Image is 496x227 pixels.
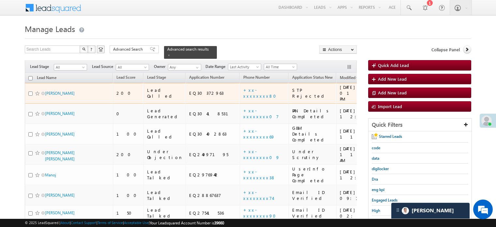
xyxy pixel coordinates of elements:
[192,64,201,71] a: Show All Items
[337,74,371,82] a: Modified On (sorted descending)
[147,189,183,201] div: Lead Talked
[186,74,228,82] a: Application Number
[45,111,75,116] a: [PERSON_NAME]
[92,64,116,70] span: Lead Source
[60,220,70,225] a: About
[116,111,141,117] div: 0
[292,149,333,160] div: Under Scrutiny
[154,64,168,70] span: Owner
[340,128,381,140] div: [DATE] 11:47 AM
[289,74,336,82] a: Application Status New
[45,193,75,198] a: [PERSON_NAME]
[116,64,149,71] a: All
[372,198,398,203] span: Engaged Leads
[372,156,379,161] span: data
[340,189,381,201] div: [DATE] 09:15 PM
[243,207,280,219] a: +xx-xxxxxxxx90
[292,166,333,184] div: UserInfo Page Completed
[147,207,183,219] div: Lead Talked
[90,46,93,52] span: ?
[150,220,224,225] span: Your Leadsquared Account Number is
[372,177,378,182] span: Dra
[147,87,183,99] div: Lead Called
[82,47,85,51] img: Search
[340,108,381,120] div: [DATE] 12:05 PM
[372,187,384,192] span: eng kpi
[395,207,400,213] img: carter-drag
[116,64,147,70] span: All
[34,74,60,83] a: Lead Name
[25,24,75,34] span: Manage Leads
[368,119,472,131] div: Quick Filters
[412,207,454,214] span: Carter
[228,64,259,70] span: Last Activity
[340,146,381,163] div: [DATE] 11:28 AM
[116,192,141,198] div: 100
[379,134,402,139] span: Starred Leads
[147,75,166,80] span: Lead Stage
[372,166,389,171] span: digilocker
[54,64,87,71] a: All
[243,128,275,139] a: +xx-xxxxxxxx69
[189,131,237,137] div: EQ30402863
[45,210,75,215] a: [PERSON_NAME]
[88,45,96,53] button: ?
[113,74,139,82] a: Lead Score
[292,87,333,99] div: STP Rejected
[243,108,279,119] a: +xx-xxxxxxxx07
[378,62,409,68] span: Quick Add Lead
[189,152,237,157] div: EQ24997195
[189,210,237,216] div: EQ27541536
[228,64,261,70] a: Last Activity
[340,84,381,102] div: [DATE] 01:15 PM
[168,64,201,71] input: Type to Search
[243,149,280,160] a: +xx-xxxxxxxx09
[319,45,357,54] button: Actions
[116,172,141,178] div: 100
[98,220,123,225] a: Terms of Service
[264,64,295,70] span: All Time
[45,172,56,177] a: Manoj
[340,75,362,80] span: Modified On
[167,47,209,52] span: Advanced search results
[431,47,460,53] span: Collapse Panel
[116,75,135,80] span: Lead Score
[243,87,280,99] a: +xx-xxxxxxxx80
[378,90,407,95] span: Add New Lead
[45,132,75,137] a: [PERSON_NAME]
[124,220,149,225] a: Acceptable Use
[71,220,97,225] a: Contact Support
[292,125,333,143] div: G&M Details Completed
[243,189,273,201] a: +xx-xxxxxxxx74
[45,91,75,96] a: [PERSON_NAME]
[391,203,470,219] div: carter-dragCarter[PERSON_NAME]
[116,210,141,216] div: 150
[116,90,141,96] div: 200
[147,169,183,181] div: Lead Talked
[292,207,333,219] div: Email ID Verified
[292,75,333,80] span: Application Status New
[340,207,381,219] div: [DATE] 02:58 PM
[340,169,381,181] div: [DATE] 12:03 AM
[189,75,224,80] span: Application Number
[292,189,333,201] div: Email ID Verified
[205,64,228,70] span: Date Range
[402,207,409,214] img: Carter
[116,152,141,157] div: 200
[189,111,237,117] div: EQ30418531
[372,208,380,213] span: High
[189,192,237,198] div: EQ28867637
[144,74,169,82] a: Lead Stage
[240,74,273,82] a: Phone Number
[28,76,33,80] input: Check all records
[25,220,224,226] span: © 2025 LeadSquared | | | | |
[372,145,380,150] span: code
[30,64,54,70] span: Lead Stage
[189,172,237,178] div: EQ29769442
[189,90,237,96] div: EQ30372963
[378,104,402,109] span: Import Lead
[264,64,297,70] a: All Time
[147,128,183,140] div: Lead Called
[45,150,75,161] a: [PERSON_NAME] [PERSON_NAME]
[243,75,270,80] span: Phone Number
